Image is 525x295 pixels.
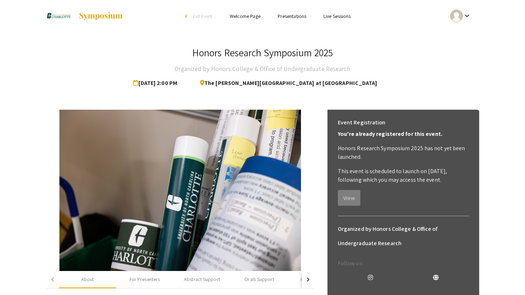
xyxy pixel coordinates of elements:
[324,13,351,19] a: Live Sessions
[59,110,301,271] img: 59b9fcbe-6bc5-4e6d-967d-67fe823bd54b.jpg
[244,276,274,283] div: Orals Support
[133,76,180,90] span: [DATE] 2:00 PM
[193,13,213,19] span: Exit Event
[338,190,360,206] button: View
[278,13,306,19] a: Presentations
[185,14,189,18] div: arrow_back_ios
[81,276,94,283] div: About
[463,11,471,20] mat-icon: Expand account dropdown
[338,115,386,130] h6: Event Registration
[301,276,332,283] div: Poster Support
[192,47,333,59] h3: Honors Research Symposium 2025
[46,7,71,25] img: Honors Research Symposium 2025
[338,222,469,251] h6: Organized by Honors College & Office of Undergraduate Research
[175,62,350,76] h4: Organized by Honors College & Office of Undergraduate Research
[78,12,123,20] img: Symposium by ForagerOne
[46,7,123,25] a: Honors Research Symposium 2025
[443,8,479,24] button: Expand account dropdown
[338,130,469,138] p: You're already registered for this event.
[184,276,220,283] div: Abstract Support
[338,144,469,161] p: Honors Research Symposium 2025 has not yet been launched.
[130,276,160,283] div: For Presenters
[5,263,30,290] iframe: Chat
[338,259,469,268] p: Follow on
[194,76,378,90] span: The [PERSON_NAME][GEOGRAPHIC_DATA] at [GEOGRAPHIC_DATA]
[338,167,469,184] p: This event is scheduled to launch on [DATE], following which you may access the event.
[230,13,261,19] a: Welcome Page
